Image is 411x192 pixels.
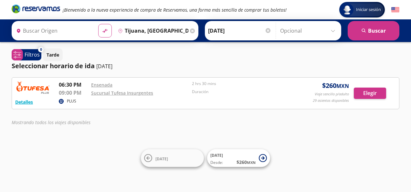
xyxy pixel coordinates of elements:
img: RESERVAMOS [15,81,51,94]
a: Sucursal Tufesa Insurgentes [91,90,153,96]
button: [DATE] [141,149,204,167]
p: Viaje sencillo p/adulto [315,91,349,97]
p: Duración [192,89,290,95]
p: 09:00 PM [59,89,88,97]
span: $ 260 [237,159,256,165]
p: [DATE] [96,62,112,70]
em: ¡Bienvenido a la nueva experiencia de compra de Reservamos, una forma más sencilla de comprar tus... [63,7,287,13]
span: $ 260 [322,81,349,91]
button: Buscar [348,21,399,40]
small: MXN [247,160,256,165]
p: 06:30 PM [59,81,88,89]
span: 0 [40,47,42,52]
button: Elegir [354,88,386,99]
a: Brand Logo [12,4,60,16]
input: Buscar Origen [14,23,93,39]
span: [DATE] [155,156,168,161]
p: Seleccionar horario de ida [12,61,95,71]
button: English [391,6,399,14]
small: MXN [336,82,349,90]
p: Tarde [47,51,59,58]
input: Opcional [280,23,338,39]
input: Buscar Destino [115,23,188,39]
button: Detalles [15,99,33,105]
span: Desde: [210,160,223,165]
input: Elegir Fecha [208,23,271,39]
button: [DATE]Desde:$260MXN [207,149,270,167]
button: 0Filtros [12,49,41,60]
p: 2 hrs 30 mins [192,81,290,87]
em: Mostrando todos los viajes disponibles [12,119,90,125]
span: [DATE] [210,153,223,158]
p: Filtros [25,51,40,59]
button: Tarde [43,48,63,61]
a: Ensenada [91,82,112,88]
span: Iniciar sesión [353,6,384,13]
p: 29 asientos disponibles [313,98,349,103]
i: Brand Logo [12,4,60,14]
p: PLUS [67,98,76,104]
